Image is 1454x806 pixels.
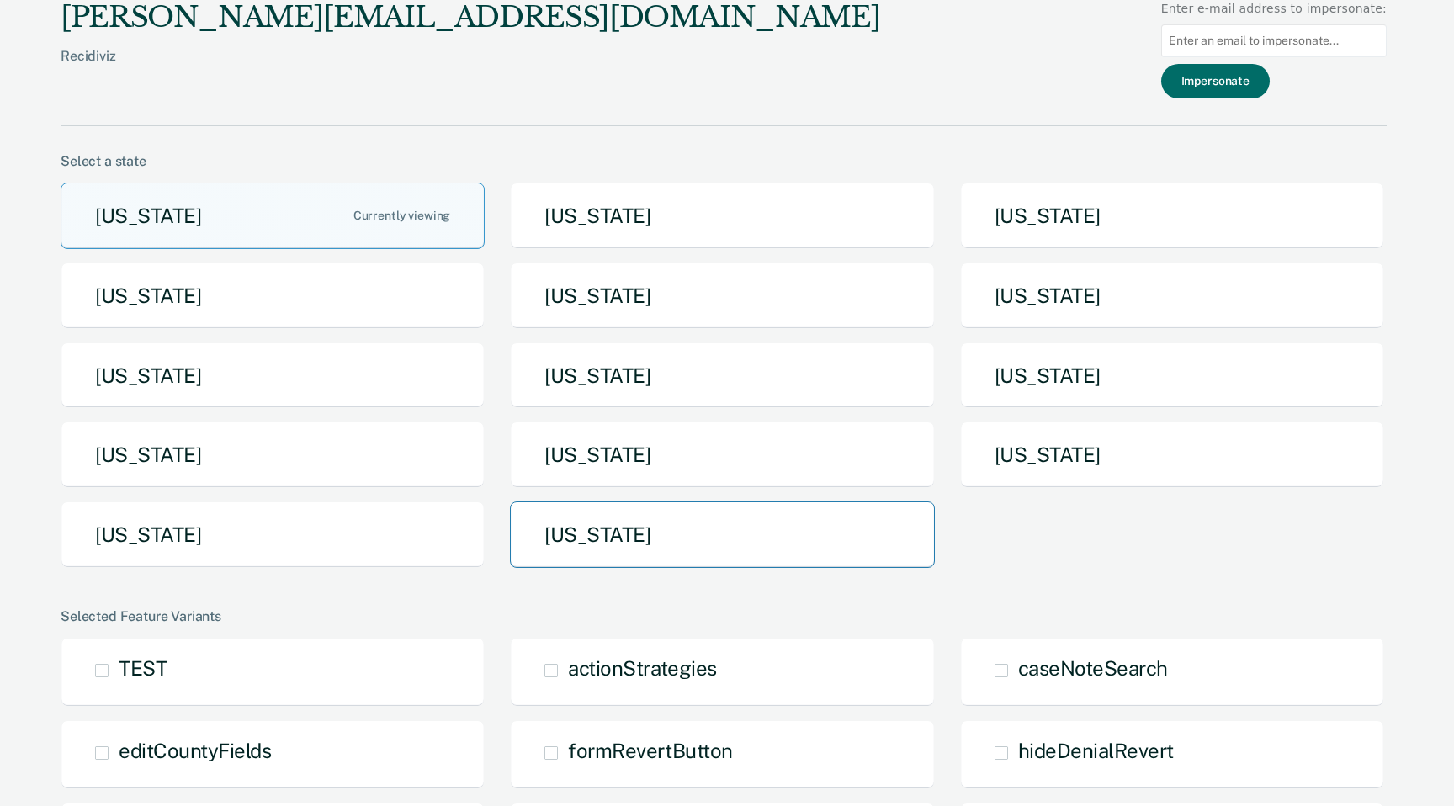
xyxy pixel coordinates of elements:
button: [US_STATE] [960,183,1384,249]
button: [US_STATE] [510,342,934,409]
button: [US_STATE] [61,183,485,249]
button: [US_STATE] [61,422,485,488]
button: [US_STATE] [61,262,485,329]
span: formRevertButton [568,739,732,762]
button: [US_STATE] [960,422,1384,488]
button: [US_STATE] [960,342,1384,409]
button: Impersonate [1161,64,1270,98]
button: [US_STATE] [510,422,934,488]
button: [US_STATE] [510,501,934,568]
button: [US_STATE] [510,262,934,329]
button: [US_STATE] [61,342,485,409]
span: caseNoteSearch [1018,656,1168,680]
div: Selected Feature Variants [61,608,1387,624]
div: Recidiviz [61,48,880,91]
button: [US_STATE] [960,262,1384,329]
span: editCountyFields [119,739,271,762]
button: [US_STATE] [61,501,485,568]
span: hideDenialRevert [1018,739,1174,762]
span: TEST [119,656,167,680]
button: [US_STATE] [510,183,934,249]
span: actionStrategies [568,656,716,680]
div: Select a state [61,153,1387,169]
input: Enter an email to impersonate... [1161,24,1387,57]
